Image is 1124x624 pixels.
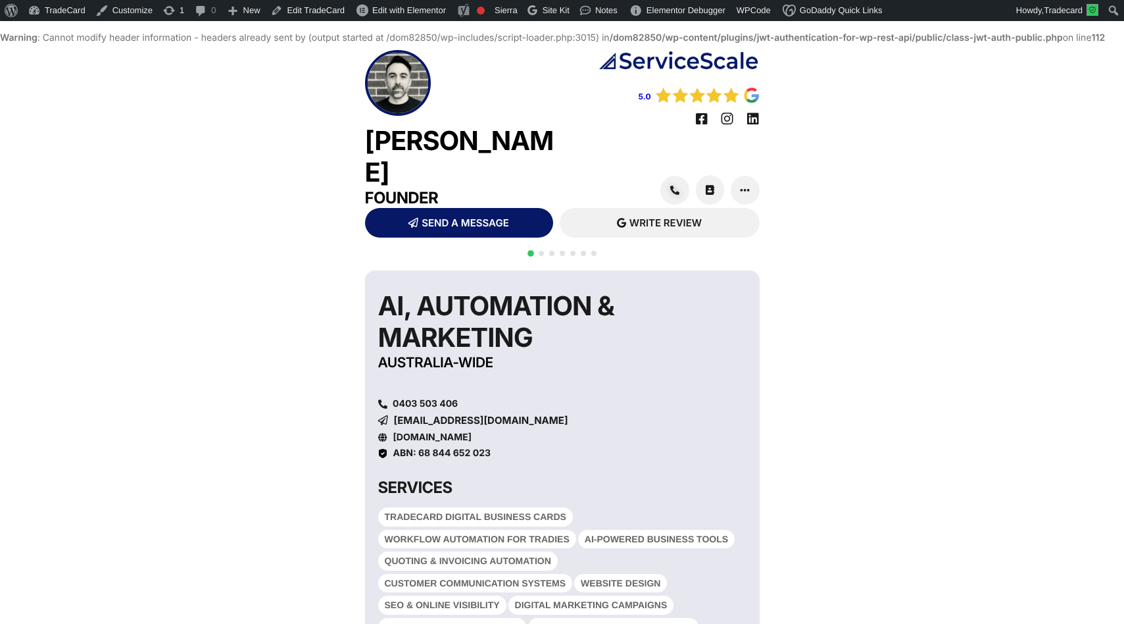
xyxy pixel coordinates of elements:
span: Go to slide 2 [539,251,544,256]
a: servicescale.com.au [378,433,387,442]
a: 0403 503 406 [378,400,746,409]
span: Go to slide 4 [560,251,565,256]
span: 0403 503 406 [389,400,458,409]
span: ABN: 68 844 652 023 [393,448,491,459]
span: Go to slide 5 [570,251,575,256]
div: Workflow Automation for Tradies [378,530,576,549]
span: Site Kit [543,5,570,15]
span: WRITE REVIEW [629,218,702,228]
span: Edit with Elementor [372,5,446,15]
h3: Founder [365,188,562,208]
div: Digital Marketing Campaigns [508,596,674,615]
a: WRITE REVIEW [560,208,760,238]
span: [EMAIL_ADDRESS][DOMAIN_NAME] [394,415,568,425]
span: Go to slide 3 [549,251,554,256]
a: [DOMAIN_NAME] [393,432,472,443]
span: Tradecard [1044,5,1083,15]
b: /dom82850/wp-content/plugins/jwt-authentication-for-wp-rest-api/public/class-jwt-auth-public.php [610,32,1063,43]
b: 112 [1092,32,1106,43]
div: Quoting & Invoicing Automation [378,552,558,571]
a: [EMAIL_ADDRESS][DOMAIN_NAME] [378,415,568,425]
span: Go to slide 7 [591,251,597,256]
div: AI-Powered Business Tools [578,530,735,549]
div: Website Design [574,574,667,593]
span: SEND A MESSAGE [422,218,508,228]
h2: AI, Automation & Marketing [378,290,717,353]
h2: [PERSON_NAME] [365,125,562,188]
div: Focus keyphrase not set [477,7,485,14]
h3: SERVICES [378,478,588,498]
div: SEO & Online Visibility [378,596,506,615]
div: TradeCard Digital Business Cards [378,507,573,527]
a: 5.0 [639,91,651,101]
span: Go to slide 6 [581,251,586,256]
a: SEND A MESSAGE [365,208,553,238]
div: Customer Communication Systems [378,574,573,593]
span: Go to slide 1 [527,250,534,257]
h4: Australia-wide [378,353,717,373]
